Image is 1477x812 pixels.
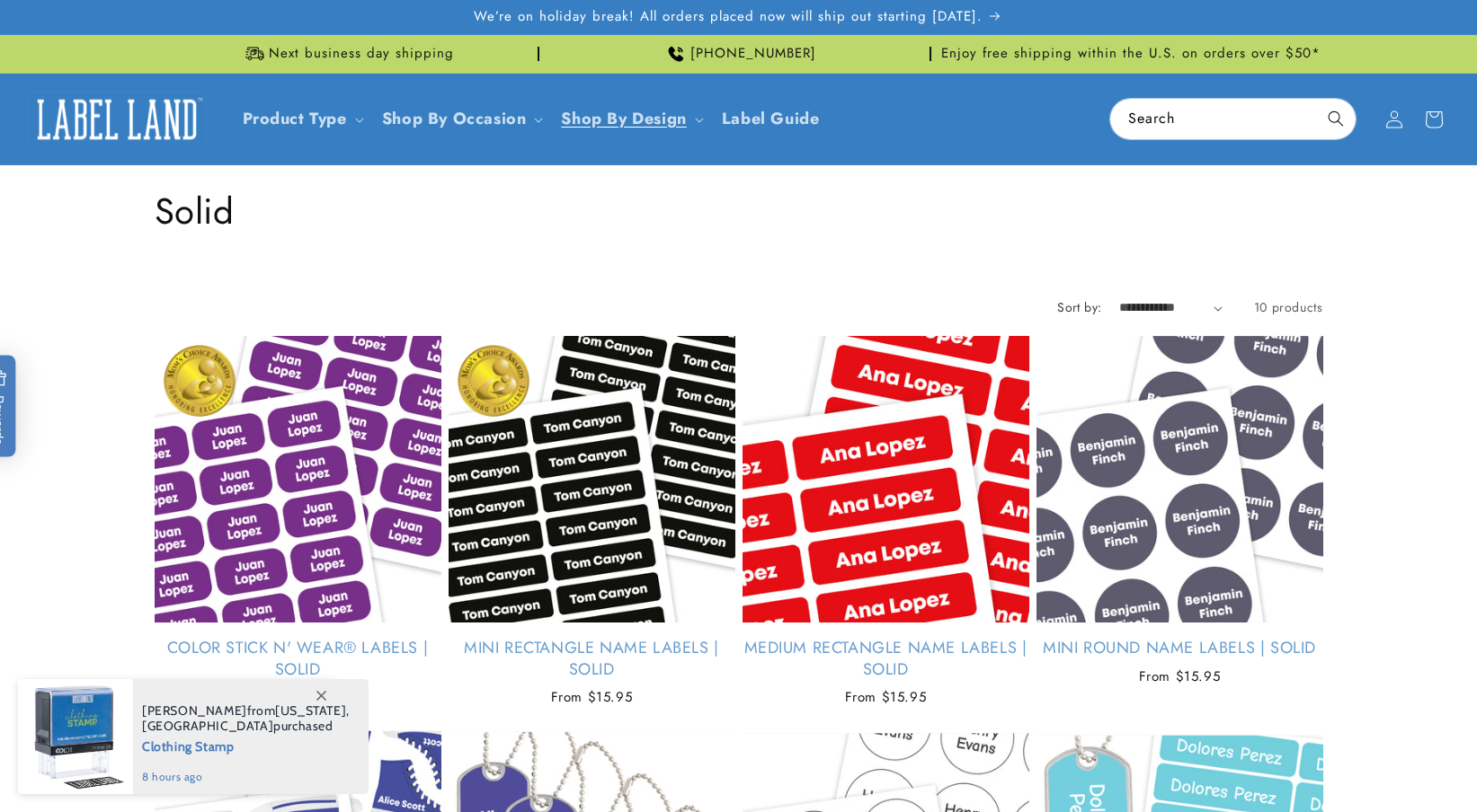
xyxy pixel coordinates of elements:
a: Label Guide [711,98,831,140]
span: Shop By Occasion [382,109,527,129]
a: Mini Round Name Labels | Solid [1037,638,1323,658]
div: Announcement [939,35,1323,73]
h1: Solid [155,188,1323,234]
div: Announcement [155,35,539,73]
span: Enjoy free shipping within the U.S. on orders over $50* [941,45,1321,63]
a: Label Land [21,84,214,154]
span: Next business day shipping [269,45,454,63]
a: Shop By Design [561,107,686,130]
span: [PHONE_NUMBER] [690,45,816,63]
span: [PERSON_NAME] [142,702,247,719]
a: Medium Rectangle Name Labels | Solid [743,638,1029,680]
span: [US_STATE] [275,702,346,719]
img: Label Land [27,92,207,147]
label: Sort by: [1057,298,1101,316]
div: Announcement [547,35,931,73]
span: from , purchased [142,703,350,734]
span: [GEOGRAPHIC_DATA] [142,718,273,734]
span: We’re on holiday break! All orders placed now will ship out starting [DATE]. [474,8,983,26]
a: Product Type [243,107,347,130]
span: Label Guide [722,109,820,129]
summary: Shop By Occasion [371,98,551,140]
a: Mini Rectangle Name Labels | Solid [449,638,735,680]
span: 10 products [1254,298,1323,316]
summary: Product Type [232,98,371,140]
summary: Shop By Design [550,98,710,140]
button: Search [1316,99,1356,138]
a: Color Stick N' Wear® Labels | Solid [155,638,441,680]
